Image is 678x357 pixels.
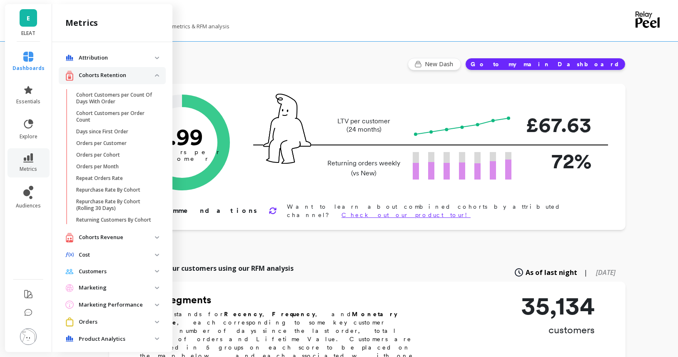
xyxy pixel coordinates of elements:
[155,321,159,323] img: down caret icon
[79,54,155,62] p: Attribution
[76,217,151,223] p: Returning Customers By Cohort
[325,158,403,178] p: Returning orders weekly (vs New)
[12,65,45,72] span: dashboards
[137,206,259,216] p: Recommendations
[526,267,577,277] span: As of last night
[156,155,209,162] tspan: customer
[65,335,74,342] img: navigation item icon
[325,117,403,134] p: LTV per customer (24 months)
[65,284,74,292] img: navigation item icon
[65,232,74,243] img: navigation item icon
[525,145,591,177] p: 72%
[76,110,156,123] p: Cohort Customers per Order Count
[155,74,159,77] img: down caret icon
[20,328,37,345] img: profile picture
[79,301,155,309] p: Marketing Performance
[79,251,155,259] p: Cost
[155,236,159,239] img: down caret icon
[65,252,74,257] img: navigation item icon
[155,337,159,340] img: down caret icon
[76,187,140,193] p: Repurchase Rate By Cohort
[20,133,37,140] span: explore
[119,263,294,273] p: Explore all of your customers using our RFM analysis
[20,166,37,172] span: metrics
[79,267,155,276] p: Customers
[65,55,74,61] img: navigation item icon
[76,140,127,147] p: Orders per Customer
[65,70,74,81] img: navigation item icon
[65,17,98,29] h2: metrics
[65,317,74,326] img: navigation item icon
[76,128,128,135] p: Days since First Order
[27,13,30,23] span: E
[76,152,120,158] p: Orders per Cohort
[465,58,626,70] button: Go to my main Dashboard
[79,335,155,343] p: Product Analytics
[596,268,616,277] span: [DATE]
[76,92,156,105] p: Cohort Customers per Count Of Days With Order
[272,311,315,317] b: Frequency
[408,58,461,70] button: New Dash
[521,323,595,337] p: customers
[79,318,155,326] p: Orders
[65,300,74,309] img: navigation item icon
[79,284,155,292] p: Marketing
[76,163,119,170] p: Orders per Month
[224,311,262,317] b: Recency
[263,94,311,164] img: pal seatted on line
[155,287,159,289] img: down caret icon
[140,293,423,307] h2: RFM Segments
[584,267,588,277] span: |
[79,71,155,80] p: Cohorts Retention
[425,60,456,68] span: New Dash
[76,198,156,212] p: Repurchase Rate By Cohort (Rolling 30 Days)
[525,109,591,140] p: £67.63
[16,98,40,105] span: essentials
[79,233,155,242] p: Cohorts Revenue
[155,57,159,59] img: down caret icon
[287,202,599,219] p: Want to learn about combined cohorts by attributed channel?
[144,148,220,156] tspan: orders per
[155,270,159,272] img: down caret icon
[65,269,74,274] img: navigation item icon
[155,304,159,306] img: down caret icon
[16,202,41,209] span: audiences
[521,293,595,318] p: 35,134
[76,175,123,182] p: Repeat Orders Rate
[341,212,471,218] a: Check out our product tour!
[13,30,44,37] p: ELEAT
[155,254,159,256] img: down caret icon
[161,123,203,150] text: 1.99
